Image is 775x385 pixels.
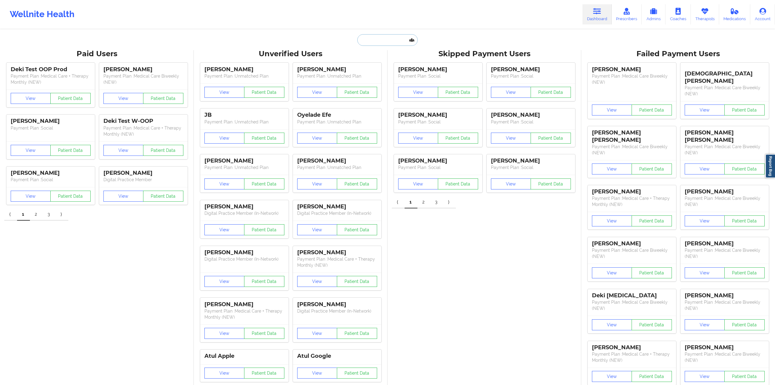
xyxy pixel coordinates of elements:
p: Payment Plan : Medical Care + Therapy Monthly (NEW) [11,73,91,85]
div: [PERSON_NAME] [297,203,377,210]
p: Payment Plan : Medical Care Biweekly (NEW) [685,85,765,97]
button: View [204,133,245,144]
a: Dashboard [582,4,612,24]
button: Patient Data [724,215,765,226]
p: Payment Plan : Medical Care Biweekly (NEW) [685,299,765,311]
a: 3 [43,208,56,221]
div: [PERSON_NAME] [685,292,765,299]
p: Payment Plan : Unmatched Plan [297,73,377,79]
p: Payment Plan : Medical Care Biweekly (NEW) [592,144,672,156]
p: Payment Plan : Social [491,119,571,125]
button: View [103,93,144,104]
a: Account [750,4,775,24]
a: 2 [417,196,430,208]
button: View [592,371,632,382]
p: Payment Plan : Medical Care Biweekly (NEW) [685,247,765,259]
button: Patient Data [724,319,765,330]
p: Payment Plan : Medical Care + Therapy Monthly (NEW) [297,256,377,268]
button: View [685,163,725,174]
button: Patient Data [143,145,183,156]
button: Patient Data [244,224,284,235]
div: [PERSON_NAME] [491,157,571,164]
div: Atul Google [297,353,377,360]
button: View [204,368,245,379]
p: Payment Plan : Unmatched Plan [204,73,284,79]
a: Next item [56,208,68,221]
button: View [685,215,725,226]
p: Payment Plan : Medical Care Biweekly (NEW) [103,73,183,85]
p: Payment Plan : Social [398,164,478,170]
button: Patient Data [337,276,377,287]
a: 2 [30,208,43,221]
button: Patient Data [337,178,377,189]
p: Payment Plan : Social [398,119,478,125]
div: [PERSON_NAME] [685,240,765,247]
button: Patient Data [337,224,377,235]
button: View [491,178,531,189]
a: Therapists [691,4,719,24]
p: Payment Plan : Medical Care Biweekly (NEW) [592,299,672,311]
div: [PERSON_NAME] [297,66,377,73]
div: Pagination Navigation [4,208,68,221]
button: View [685,319,725,330]
button: Patient Data [438,178,478,189]
p: Digital Practice Member (In-Network) [297,210,377,216]
p: Payment Plan : Unmatched Plan [297,164,377,170]
button: View [297,328,337,339]
button: Patient Data [337,87,377,98]
p: Payment Plan : Medical Care Biweekly (NEW) [685,351,765,363]
p: Payment Plan : Social [491,73,571,79]
button: View [297,133,337,144]
div: [PERSON_NAME] [398,66,478,73]
a: Previous item [392,196,405,208]
button: Patient Data [632,267,672,278]
button: View [204,178,245,189]
button: Patient Data [143,93,183,104]
button: View [685,105,725,116]
button: View [204,224,245,235]
div: [PERSON_NAME] [297,157,377,164]
button: View [592,163,632,174]
button: View [204,276,245,287]
button: Patient Data [50,191,91,202]
div: [PERSON_NAME] [103,66,183,73]
div: [PERSON_NAME] [11,118,91,125]
button: View [11,191,51,202]
a: 1 [17,208,30,221]
div: [PERSON_NAME] [592,344,672,351]
a: Prescribers [612,4,642,24]
button: View [592,319,632,330]
div: Deki Test W-OOP [103,118,183,125]
div: [PERSON_NAME] [685,188,765,195]
button: Patient Data [244,87,284,98]
button: Patient Data [143,191,183,202]
button: Patient Data [337,133,377,144]
p: Payment Plan : Medical Care + Therapy Monthly (NEW) [204,308,284,320]
button: Patient Data [632,371,672,382]
div: [PERSON_NAME] [592,188,672,195]
button: Patient Data [337,368,377,379]
p: Digital Practice Member (In-Network) [297,308,377,314]
button: View [592,267,632,278]
button: Patient Data [50,145,91,156]
button: View [204,328,245,339]
button: Patient Data [724,371,765,382]
div: [PERSON_NAME] [PERSON_NAME] [592,129,672,143]
p: Payment Plan : Social [11,125,91,131]
button: View [491,133,531,144]
button: Patient Data [724,267,765,278]
button: Patient Data [632,105,672,116]
button: View [103,145,144,156]
div: Deki Test OOP Prod [11,66,91,73]
button: Patient Data [244,178,284,189]
a: Previous item [4,208,17,221]
p: Payment Plan : Medical Care + Therapy Monthly (NEW) [592,351,672,363]
div: [PERSON_NAME] [297,301,377,308]
div: [PERSON_NAME] [491,112,571,119]
button: View [398,178,438,189]
button: View [103,191,144,202]
p: Digital Practice Member (In-Network) [204,210,284,216]
button: View [204,87,245,98]
a: 1 [405,196,417,208]
p: Payment Plan : Medical Care + Therapy Monthly (NEW) [592,195,672,207]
